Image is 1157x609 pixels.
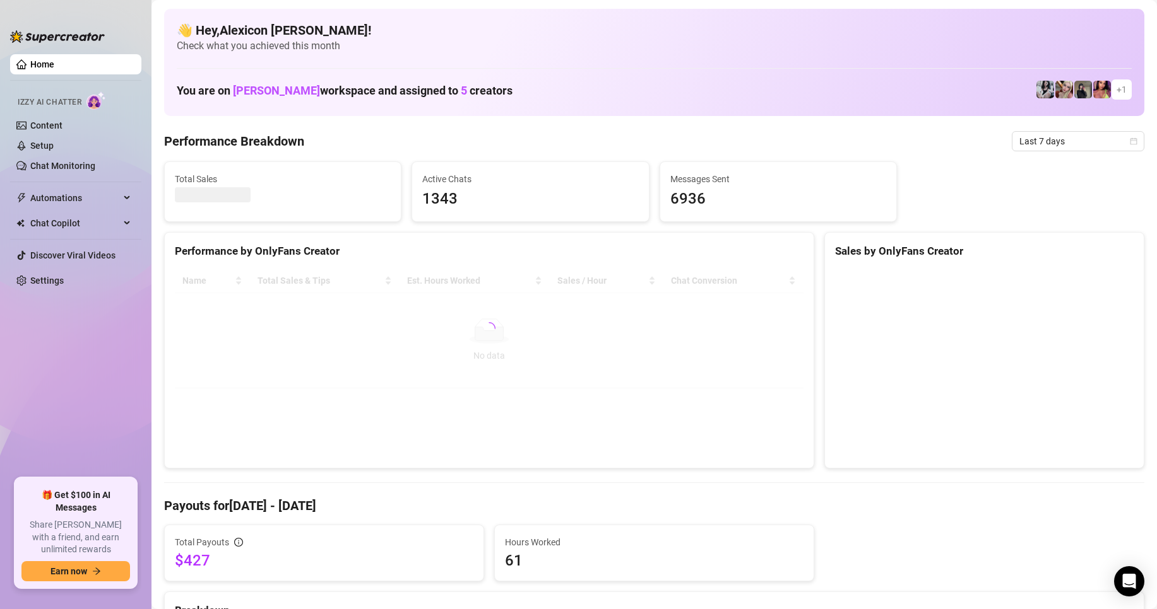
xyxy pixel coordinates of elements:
[1093,81,1111,98] img: GODDESS
[92,567,101,576] span: arrow-right
[21,519,130,556] span: Share [PERSON_NAME] with a friend, and earn unlimited rewards
[670,187,886,211] span: 6936
[1074,81,1092,98] img: Anna
[10,30,105,43] img: logo-BBDzfeDw.svg
[30,250,116,260] a: Discover Viral Videos
[1036,81,1054,98] img: Sadie
[1117,83,1127,96] span: + 1
[234,538,243,547] span: info-circle
[30,213,120,233] span: Chat Copilot
[233,84,320,97] span: [PERSON_NAME]
[505,535,804,549] span: Hours Worked
[86,91,106,110] img: AI Chatter
[21,489,130,514] span: 🎁 Get $100 in AI Messages
[16,219,25,228] img: Chat Copilot
[1114,566,1144,596] div: Open Intercom Messenger
[21,561,130,581] button: Earn nowarrow-right
[422,172,638,186] span: Active Chats
[50,566,87,576] span: Earn now
[422,187,638,211] span: 1343
[1019,132,1137,151] span: Last 7 days
[30,161,95,171] a: Chat Monitoring
[177,21,1132,39] h4: 👋 Hey, Alexicon [PERSON_NAME] !
[175,535,229,549] span: Total Payouts
[175,172,391,186] span: Total Sales
[18,96,81,108] span: Izzy AI Chatter
[164,497,1144,514] h4: Payouts for [DATE] - [DATE]
[177,39,1132,53] span: Check what you achieved this month
[1055,81,1073,98] img: Anna
[1130,137,1137,145] span: calendar
[835,243,1134,260] div: Sales by OnlyFans Creator
[461,84,467,97] span: 5
[175,243,804,260] div: Performance by OnlyFans Creator
[30,141,54,151] a: Setup
[175,550,473,571] span: $427
[164,132,304,150] h4: Performance Breakdown
[30,59,54,69] a: Home
[30,188,120,208] span: Automations
[482,322,496,335] span: loading
[30,275,64,286] a: Settings
[670,172,886,186] span: Messages Sent
[16,193,27,203] span: thunderbolt
[30,120,62,130] a: Content
[177,84,513,98] h1: You are on workspace and assigned to creators
[505,550,804,571] span: 61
